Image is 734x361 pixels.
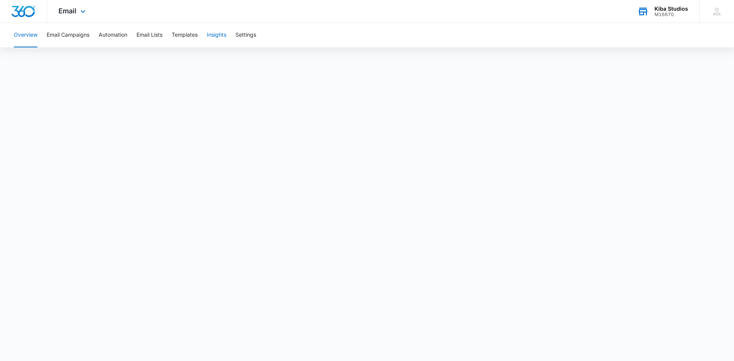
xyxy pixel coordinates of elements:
span: Email [58,7,76,15]
div: account name [654,6,688,12]
button: Email Lists [136,23,162,47]
div: account id [654,12,688,17]
button: Email Campaigns [47,23,89,47]
button: Overview [14,23,37,47]
button: Settings [235,23,256,47]
button: Insights [207,23,226,47]
button: Automation [99,23,127,47]
button: Templates [172,23,198,47]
